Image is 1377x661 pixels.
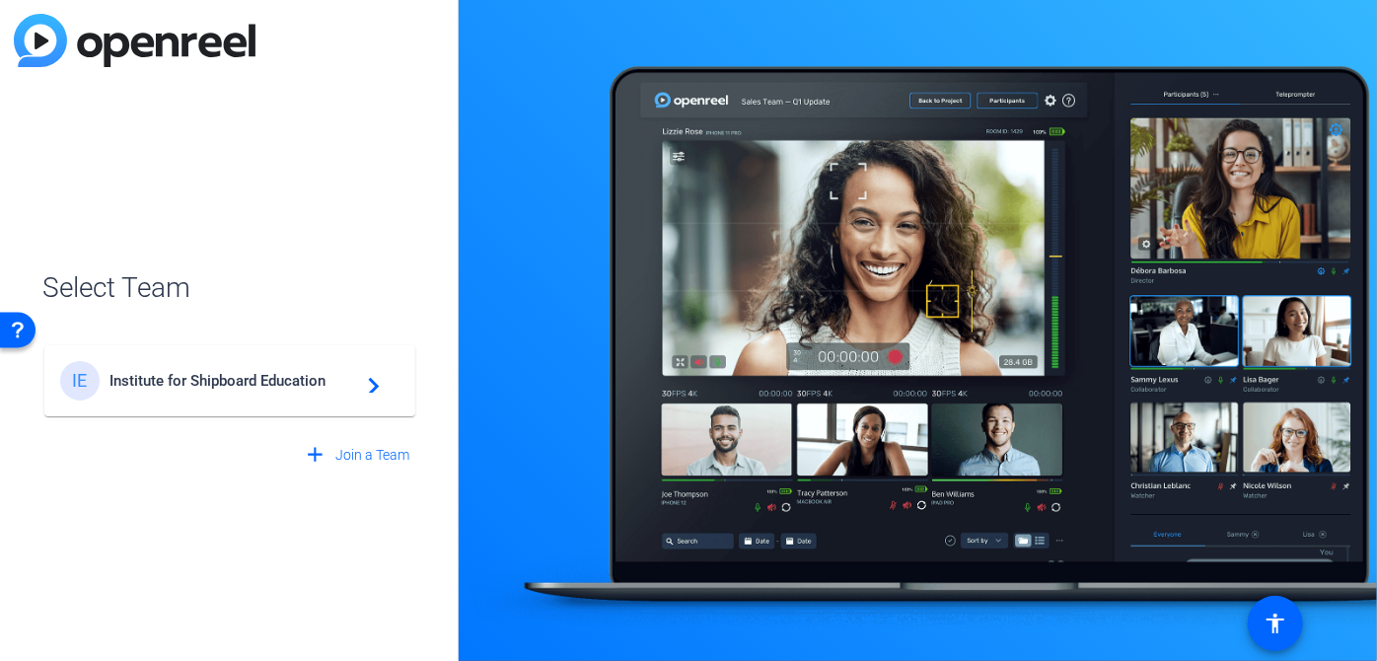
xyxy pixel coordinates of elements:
span: Join a Team [335,445,409,466]
mat-icon: add [303,443,327,468]
img: blue-gradient.svg [14,14,255,67]
span: Institute for Shipboard Education [109,372,356,390]
button: Join a Team [295,438,417,474]
mat-icon: accessibility [1264,612,1287,635]
span: Select Team [42,267,417,309]
mat-icon: navigate_next [356,369,380,393]
div: IE [60,361,100,401]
